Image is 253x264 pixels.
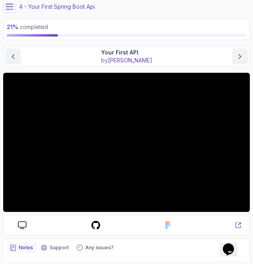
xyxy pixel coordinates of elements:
[108,57,152,64] span: [PERSON_NAME]
[50,245,69,251] p: Support
[85,245,114,251] p: Any issues?
[3,73,250,212] iframe: 1 - Your First API
[73,242,117,253] button: Feedback button
[232,49,248,64] button: next content
[7,23,48,30] span: completed
[19,3,95,11] p: 4 - Your First Spring Boot Api
[11,221,33,229] a: course slides
[101,49,152,56] p: Your First API
[220,232,245,256] iframe: chat widget
[5,49,21,64] button: previous content
[84,220,107,230] a: course repo
[19,245,33,251] p: Notes
[101,56,152,64] p: by
[7,242,36,253] button: notes button
[38,242,72,253] button: Support button
[7,23,18,30] span: 21 %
